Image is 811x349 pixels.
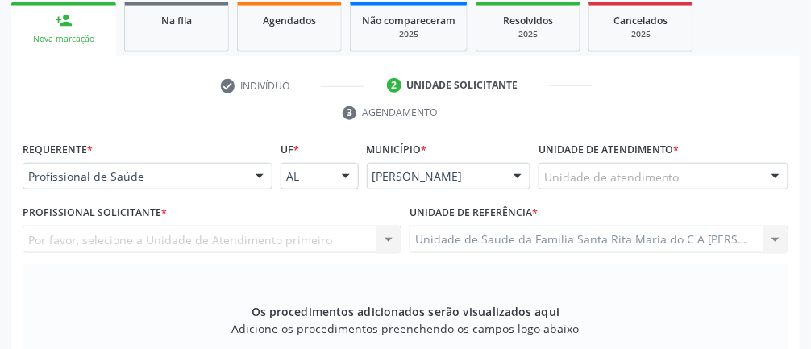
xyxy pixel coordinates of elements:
[23,138,93,163] label: Requerente
[28,168,239,185] span: Profissional de Saúde
[362,28,455,40] div: 2025
[232,320,580,337] span: Adicione os procedimentos preenchendo os campos logo abaixo
[161,14,192,27] span: Na fila
[23,201,167,226] label: Profissional Solicitante
[23,33,105,45] div: Nova marcação
[601,28,681,40] div: 2025
[286,168,326,185] span: AL
[387,78,401,93] div: 2
[263,14,316,27] span: Agendados
[410,201,538,226] label: Unidade de referência
[252,303,559,320] span: Os procedimentos adicionados serão visualizados aqui
[372,168,497,185] span: [PERSON_NAME]
[281,138,299,163] label: UF
[503,14,553,27] span: Resolvidos
[614,14,668,27] span: Cancelados
[367,138,427,163] label: Município
[55,11,73,29] div: person_add
[539,138,680,163] label: Unidade de atendimento
[488,28,568,40] div: 2025
[362,14,455,27] span: Não compareceram
[544,168,680,185] span: Unidade de atendimento
[407,78,518,93] div: Unidade solicitante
